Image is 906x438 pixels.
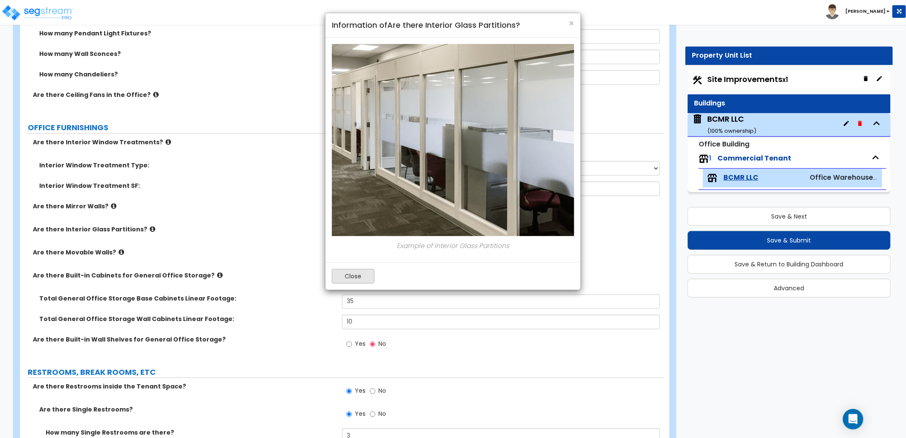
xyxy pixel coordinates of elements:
[332,20,574,31] h4: Information of Are there Interior Glass Partitions?
[569,17,574,29] span: ×
[332,44,585,236] img: 14_9ROFtkD.png
[569,19,574,28] button: Close
[332,269,375,283] button: Close
[843,409,863,429] div: Open Intercom Messenger
[397,241,509,250] i: Example of Interior Glass Partitions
